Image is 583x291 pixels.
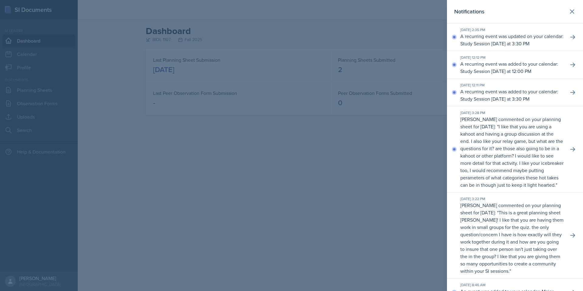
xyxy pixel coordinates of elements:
[460,33,564,47] p: A recurring event was updated on your calendar: Study Session [DATE] at 3:30 PM
[460,202,564,275] p: [PERSON_NAME] commented on your planning sheet for [DATE]: " "
[460,60,564,75] p: A recurring event was added to your calendar: Study Session [DATE] at 12:00 PM
[460,116,564,189] p: [PERSON_NAME] commented on your planning sheet for [DATE]: " "
[460,27,564,33] div: [DATE] 2:35 PM
[460,196,564,202] div: [DATE] 3:22 PM
[454,7,484,16] h2: Notifications
[460,88,564,102] p: A recurring event was added to your calendar: Study Session [DATE] at 3:30 PM
[460,110,564,116] div: [DATE] 3:28 PM
[460,282,564,288] div: [DATE] 8:46 AM
[460,55,564,60] div: [DATE] 12:12 PM
[460,123,564,188] p: I like that you are using a kahoot and having a group discussion at the end. I also like your rel...
[460,209,564,274] p: This is a great planning sheet [PERSON_NAME]! I like that you are having them work in small group...
[460,82,564,88] div: [DATE] 12:11 PM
